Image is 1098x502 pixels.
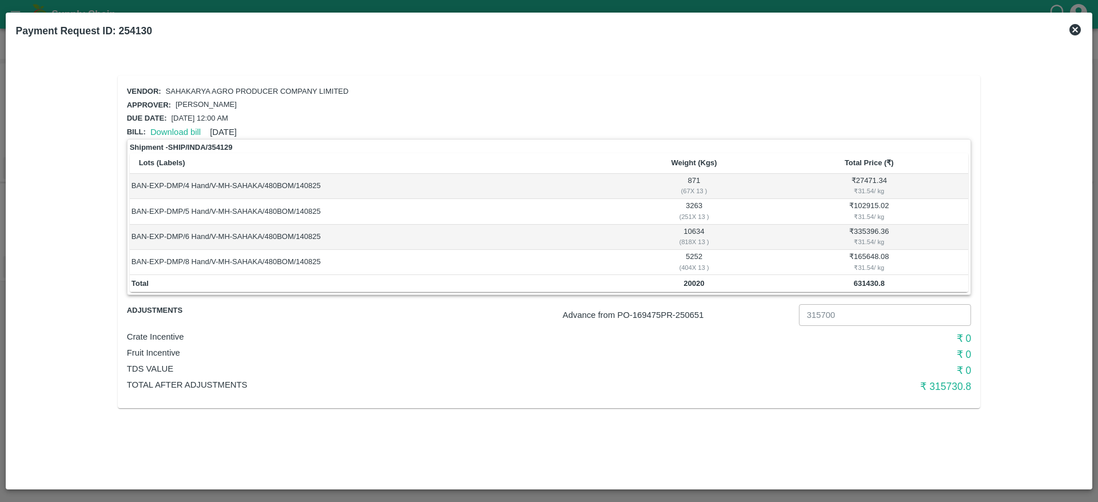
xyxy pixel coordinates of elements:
div: ( 404 X 13 ) [620,262,768,273]
td: ₹ 165648.08 [770,250,968,275]
p: SAHAKARYA AGRO PRODUCER COMPANY LIMITED [166,86,349,97]
td: ₹ 335396.36 [770,225,968,250]
td: ₹ 27471.34 [770,174,968,199]
a: Download bill [150,128,201,137]
p: TDS VALUE [127,362,690,375]
b: 631430.8 [854,279,885,288]
td: 3263 [618,199,770,224]
td: ₹ 102915.02 [770,199,968,224]
div: ₹ 31.54 / kg [771,237,966,247]
td: BAN-EXP-DMP/4 Hand/V-MH-SAHAKA/480BOM/140825 [130,174,618,199]
p: [PERSON_NAME] [176,99,237,110]
h6: ₹ 0 [690,346,971,362]
div: ( 67 X 13 ) [620,186,768,196]
td: BAN-EXP-DMP/8 Hand/V-MH-SAHAKA/480BOM/140825 [130,250,618,275]
span: Bill: [127,128,146,136]
div: ₹ 31.54 / kg [771,186,966,196]
span: Vendor: [127,87,161,95]
div: ( 818 X 13 ) [620,237,768,247]
p: Fruit Incentive [127,346,690,359]
b: Total [132,279,149,288]
span: Approver: [127,101,171,109]
span: Adjustments [127,304,268,317]
td: 5252 [618,250,770,275]
td: BAN-EXP-DMP/5 Hand/V-MH-SAHAKA/480BOM/140825 [130,199,618,224]
h6: ₹ 0 [690,362,971,379]
td: 871 [618,174,770,199]
p: Total After adjustments [127,379,690,391]
h6: ₹ 0 [690,330,971,346]
input: Advance [799,304,972,326]
div: ₹ 31.54 / kg [771,262,966,273]
b: Total Price (₹) [845,158,894,167]
td: 10634 [618,225,770,250]
strong: Shipment - SHIP/INDA/354129 [130,142,233,153]
div: ₹ 31.54 / kg [771,212,966,222]
b: Lots (Labels) [139,158,185,167]
span: Due date: [127,114,167,122]
p: [DATE] 12:00 AM [171,113,228,124]
div: ( 251 X 13 ) [620,212,768,222]
b: Payment Request ID: 254130 [16,25,152,37]
span: [DATE] [210,128,237,137]
p: Crate Incentive [127,330,690,343]
td: BAN-EXP-DMP/6 Hand/V-MH-SAHAKA/480BOM/140825 [130,225,618,250]
b: 20020 [684,279,705,288]
b: Weight (Kgs) [671,158,717,167]
p: Advance from PO- 169475 PR- 250651 [563,309,794,321]
h6: ₹ 315730.8 [690,379,971,395]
